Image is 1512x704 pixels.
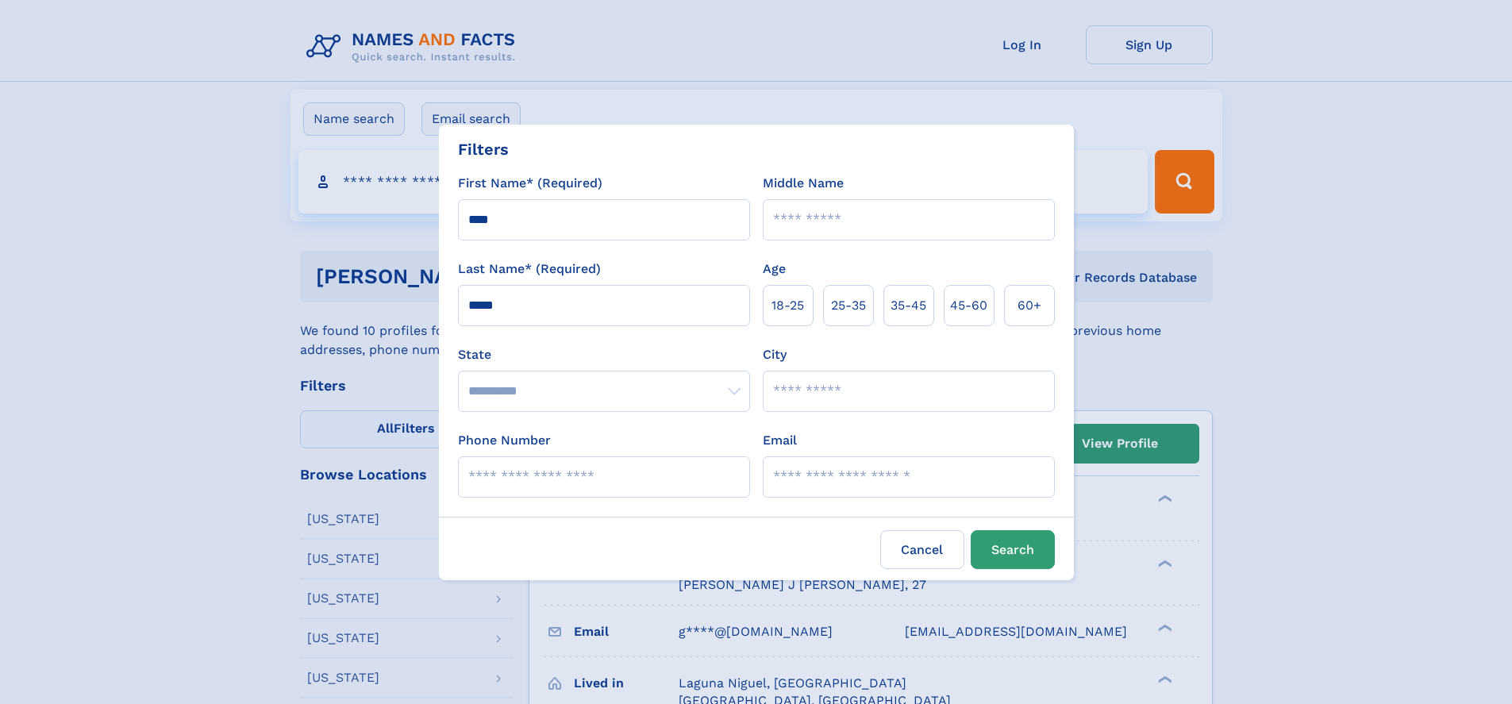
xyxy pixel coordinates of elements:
label: City [763,345,787,364]
label: Age [763,260,786,279]
label: Cancel [880,530,964,569]
span: 35‑45 [891,296,926,315]
label: First Name* (Required) [458,174,602,193]
div: Filters [458,137,509,161]
span: 60+ [1018,296,1041,315]
label: Phone Number [458,431,551,450]
label: Last Name* (Required) [458,260,601,279]
span: 25‑35 [831,296,866,315]
label: Middle Name [763,174,844,193]
span: 45‑60 [950,296,987,315]
label: State [458,345,750,364]
label: Email [763,431,797,450]
button: Search [971,530,1055,569]
span: 18‑25 [771,296,804,315]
